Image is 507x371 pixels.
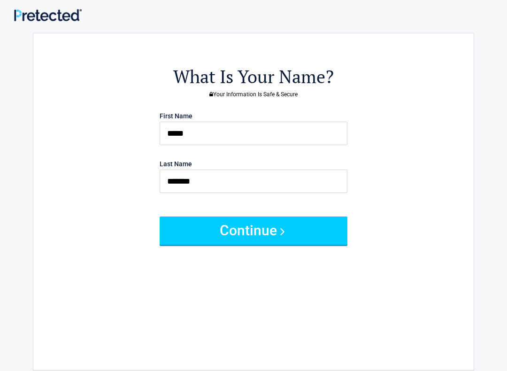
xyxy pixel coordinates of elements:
button: Continue [160,216,347,245]
img: Main Logo [14,9,82,21]
label: First Name [160,113,192,119]
label: Last Name [160,161,192,167]
h3: Your Information Is Safe & Secure [85,92,422,97]
h2: What Is Your Name? [85,65,422,89]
